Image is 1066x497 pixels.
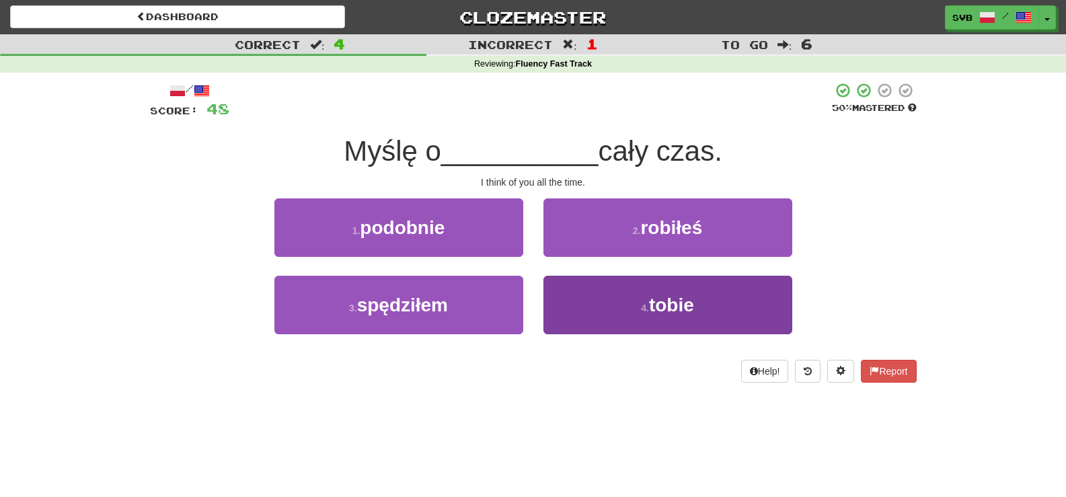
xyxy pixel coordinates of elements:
[543,276,792,334] button: 4.tobie
[206,100,229,117] span: 48
[861,360,916,383] button: Report
[10,5,345,28] a: Dashboard
[365,5,700,29] a: Clozemaster
[310,39,325,50] span: :
[349,303,357,313] small: 3 .
[235,38,301,51] span: Correct
[640,217,702,238] span: robiłeś
[1002,11,1009,20] span: /
[633,225,641,236] small: 2 .
[334,36,345,52] span: 4
[344,135,441,167] span: Myślę o
[952,11,973,24] span: svb
[741,360,789,383] button: Help!
[543,198,792,257] button: 2.robiłeś
[598,135,722,167] span: cały czas.
[150,105,198,116] span: Score:
[777,39,792,50] span: :
[516,59,592,69] strong: Fluency Fast Track
[649,295,694,315] span: tobie
[274,198,523,257] button: 1.podobnie
[468,38,553,51] span: Incorrect
[832,102,917,114] div: Mastered
[586,36,598,52] span: 1
[945,5,1039,30] a: svb /
[795,360,821,383] button: Round history (alt+y)
[641,303,649,313] small: 4 .
[721,38,768,51] span: To go
[150,176,917,189] div: I think of you all the time.
[441,135,599,167] span: __________
[352,225,360,236] small: 1 .
[357,295,448,315] span: spędziłem
[562,39,577,50] span: :
[832,102,852,113] span: 50 %
[274,276,523,334] button: 3.spędziłem
[150,82,229,99] div: /
[360,217,445,238] span: podobnie
[801,36,812,52] span: 6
